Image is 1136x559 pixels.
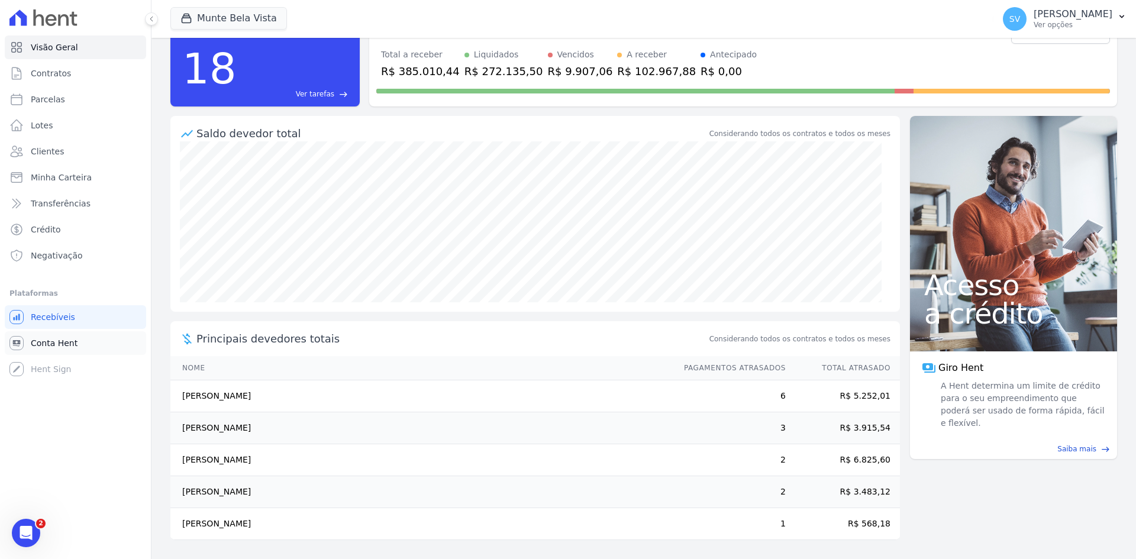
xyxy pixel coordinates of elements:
td: R$ 6.825,60 [786,444,900,476]
td: 2 [673,476,786,508]
p: Ver opções [1034,20,1112,30]
button: SV [PERSON_NAME] Ver opções [993,2,1136,35]
td: [PERSON_NAME] [170,476,673,508]
td: 1 [673,508,786,540]
th: Nome [170,356,673,380]
a: Parcelas [5,88,146,111]
div: R$ 272.135,50 [464,63,543,79]
td: [PERSON_NAME] [170,380,673,412]
a: Lotes [5,114,146,137]
p: [PERSON_NAME] [1034,8,1112,20]
span: Principais devedores totais [196,331,707,347]
span: Crédito [31,224,61,235]
span: Considerando todos os contratos e todos os meses [709,334,890,344]
a: Recebíveis [5,305,146,329]
div: A receber [627,49,667,61]
a: Clientes [5,140,146,163]
div: Plataformas [9,286,141,300]
span: SV [1009,15,1020,23]
span: Contratos [31,67,71,79]
span: Minha Carteira [31,172,92,183]
div: Saldo devedor total [196,125,707,141]
div: Antecipado [710,49,757,61]
div: Vencidos [557,49,594,61]
span: Visão Geral [31,41,78,53]
span: east [1101,445,1110,454]
a: Conta Hent [5,331,146,355]
span: A Hent determina um limite de crédito para o seu empreendimento que poderá ser usado de forma ráp... [938,380,1105,429]
div: Liquidados [474,49,519,61]
span: Negativação [31,250,83,261]
th: Pagamentos Atrasados [673,356,786,380]
a: Negativação [5,244,146,267]
div: R$ 9.907,06 [548,63,613,79]
span: east [339,90,348,99]
span: Parcelas [31,93,65,105]
a: Minha Carteira [5,166,146,189]
td: [PERSON_NAME] [170,444,673,476]
a: Saiba mais east [917,444,1110,454]
div: Total a receber [381,49,460,61]
span: Acesso [924,271,1103,299]
div: R$ 0,00 [701,63,757,79]
td: R$ 3.483,12 [786,476,900,508]
div: R$ 102.967,88 [617,63,696,79]
a: Ver tarefas east [241,89,348,99]
td: R$ 568,18 [786,508,900,540]
span: Recebíveis [31,311,75,323]
span: Clientes [31,146,64,157]
td: 2 [673,444,786,476]
td: 3 [673,412,786,444]
span: Transferências [31,198,91,209]
a: Crédito [5,218,146,241]
span: Conta Hent [31,337,78,349]
td: 6 [673,380,786,412]
button: Munte Bela Vista [170,7,287,30]
span: Ver tarefas [296,89,334,99]
span: a crédito [924,299,1103,328]
td: [PERSON_NAME] [170,412,673,444]
span: Lotes [31,119,53,131]
div: Considerando todos os contratos e todos os meses [709,128,890,139]
a: Visão Geral [5,35,146,59]
th: Total Atrasado [786,356,900,380]
iframe: Intercom live chat [12,519,40,547]
td: [PERSON_NAME] [170,508,673,540]
a: Transferências [5,192,146,215]
span: Giro Hent [938,361,983,375]
div: 18 [182,38,237,99]
span: Saiba mais [1057,444,1096,454]
a: Contratos [5,62,146,85]
div: R$ 385.010,44 [381,63,460,79]
span: 2 [36,519,46,528]
td: R$ 3.915,54 [786,412,900,444]
td: R$ 5.252,01 [786,380,900,412]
